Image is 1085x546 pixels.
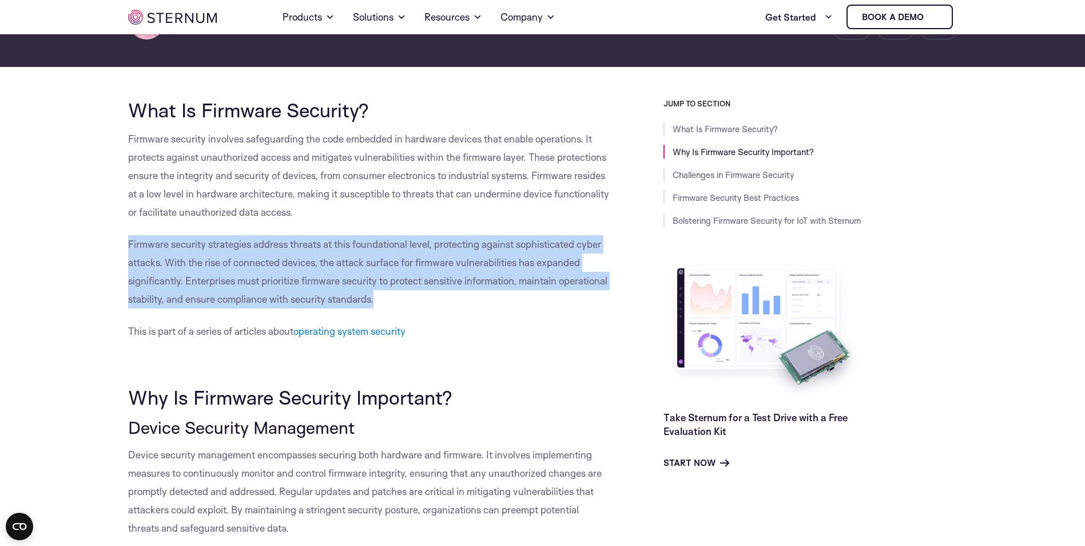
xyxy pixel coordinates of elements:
h3: JUMP TO SECTION [663,99,957,108]
img: Take Sternum for a Test Drive with a Free Evaluation Kit [663,259,864,402]
a: Products [283,1,335,33]
span: Device Security Management [128,417,355,438]
span: Firmware security strategies address threats at this foundational level, protecting against sophi... [128,238,607,305]
button: Open CMP widget [6,513,33,540]
a: Get Started [765,6,833,29]
img: sternum iot [928,13,937,22]
img: sternum iot [128,10,217,25]
a: Solutions [353,1,406,33]
a: Challenges in Firmware Security [673,169,794,180]
a: Company [500,1,555,33]
span: This is part of a series of articles about [128,325,293,337]
span: Device security management encompasses securing both hardware and firmware. It involves implement... [128,449,602,534]
span: Why Is Firmware Security Important? [128,385,452,409]
a: Firmware Security Best Practices [673,192,799,203]
a: Start Now [663,456,729,470]
a: operating system security [293,325,406,337]
a: Take Sternum for a Test Drive with a Free Evaluation Kit [663,412,848,437]
span: What Is Firmware Security? [128,98,369,122]
a: Book a demo [846,5,953,29]
a: What Is Firmware Security? [673,124,778,134]
a: Bolstering Firmware Security for IoT with Sternum [673,215,861,226]
span: Firmware security involves safeguarding the code embedded in hardware devices that enable operati... [128,133,609,218]
a: Resources [424,1,482,33]
a: Why Is Firmware Security Important? [673,147,814,157]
